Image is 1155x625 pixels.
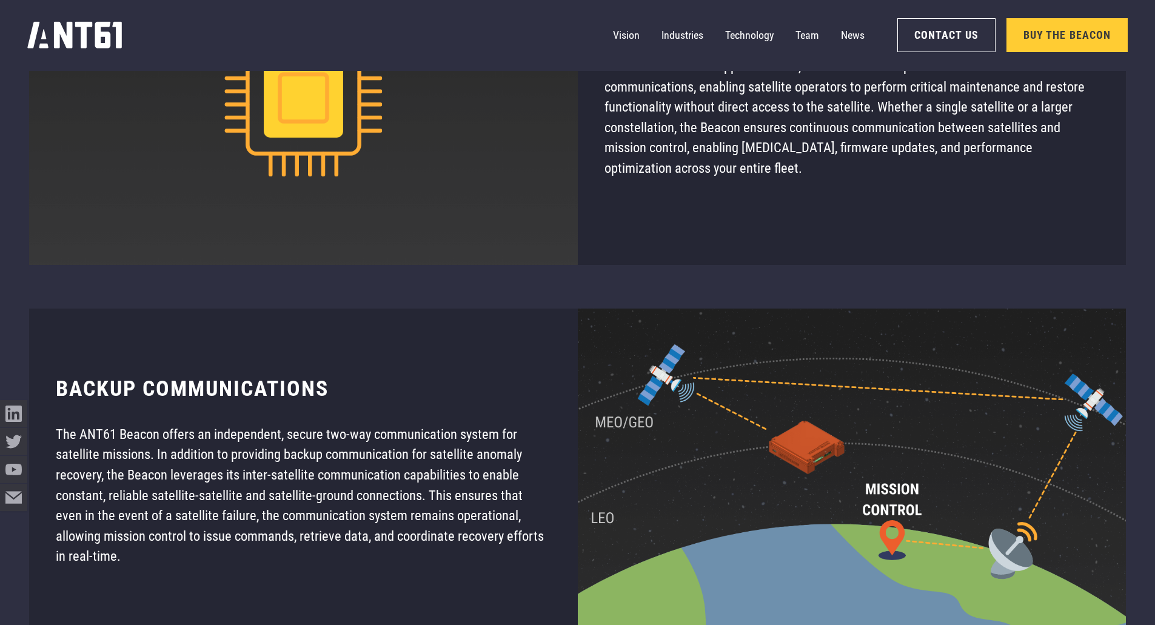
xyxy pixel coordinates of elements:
[604,56,1099,179] p: The ANT61 Beacon supports secure, remote firmware updates via its inter-satellite communications,...
[661,22,703,49] a: Industries
[897,18,996,52] a: Contact Us
[725,22,774,49] a: Technology
[1006,18,1128,52] a: Buy the Beacon
[841,22,865,49] a: News
[795,22,819,49] a: Team
[56,424,550,567] p: The ANT61 Beacon offers an independent, secure two-way communication system for satellite mission...
[56,375,328,403] h3: Backup communications
[613,22,640,49] a: Vision
[27,17,124,53] a: home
